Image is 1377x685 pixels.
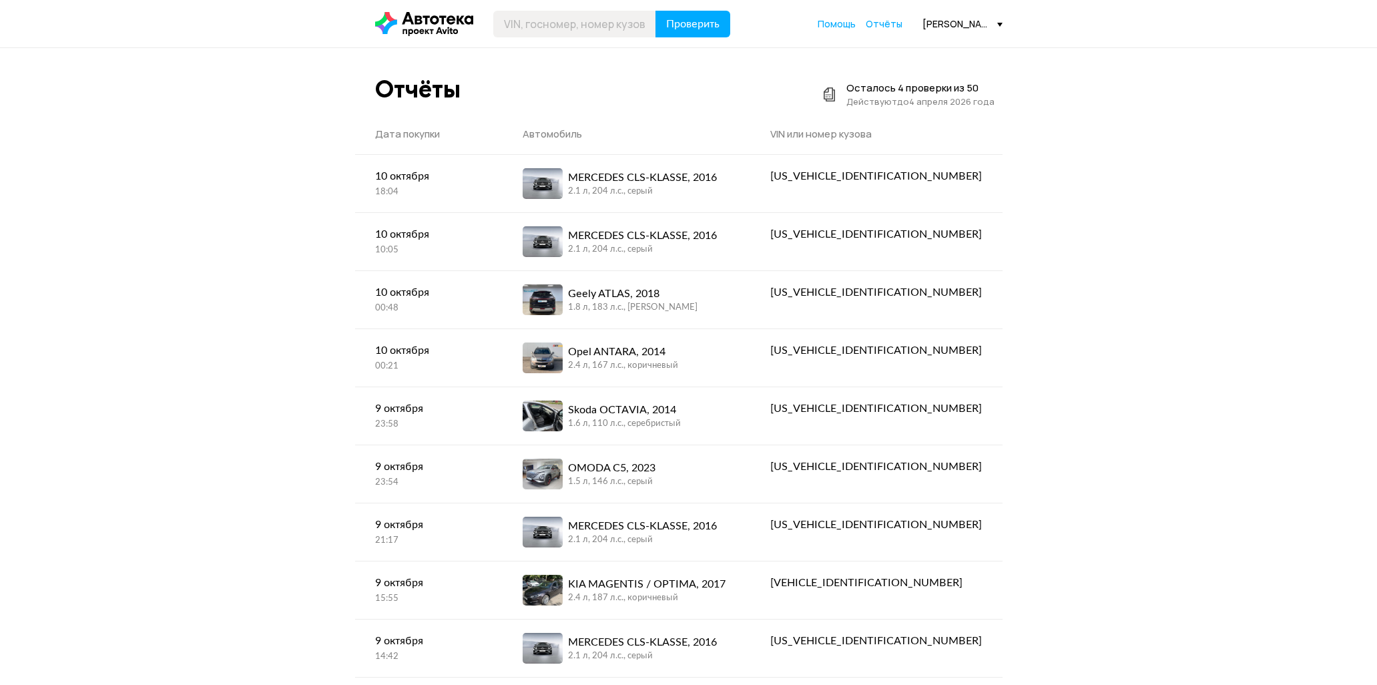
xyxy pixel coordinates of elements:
div: VIN или номер кузова [770,128,982,141]
a: [VEHICLE_IDENTIFICATION_NUMBER] [750,561,1002,604]
a: Skoda OCTAVIA, 20141.6 л, 110 л.c., серебристый [503,387,751,445]
a: 9 октября15:55 [355,561,503,618]
div: 23:54 [375,477,483,489]
span: Отчёты [866,17,902,30]
div: 21:17 [375,535,483,547]
a: Geely ATLAS, 20181.8 л, 183 л.c., [PERSON_NAME] [503,271,751,328]
div: 14:42 [375,651,483,663]
div: [PERSON_NAME][EMAIL_ADDRESS][DOMAIN_NAME] [922,17,1003,30]
a: MERCEDES CLS-KLASSE, 20162.1 л, 204 л.c., серый [503,155,751,212]
a: 10 октября10:05 [355,213,503,270]
div: Дата покупки [375,128,483,141]
div: MERCEDES CLS-KLASSE, 2016 [568,634,717,650]
a: [US_VEHICLE_IDENTIFICATION_NUMBER] [750,155,1002,198]
a: 10 октября18:04 [355,155,503,212]
a: 9 октября23:54 [355,445,503,502]
a: KIA MAGENTIS / OPTIMA, 20172.4 л, 187 л.c., коричневый [503,561,751,619]
div: Skoda OCTAVIA, 2014 [568,402,681,418]
div: [US_VEHICLE_IDENTIFICATION_NUMBER] [770,459,982,475]
div: 10 октября [375,168,483,184]
div: 9 октября [375,517,483,533]
a: Opel ANTARA, 20142.4 л, 167 л.c., коричневый [503,329,751,387]
div: 2.1 л, 204 л.c., серый [568,244,717,256]
div: 10 октября [375,342,483,359]
div: Opel ANTARA, 2014 [568,344,678,360]
div: 2.1 л, 204 л.c., серый [568,650,717,662]
a: 10 октября00:21 [355,329,503,386]
div: 9 октября [375,633,483,649]
div: [US_VEHICLE_IDENTIFICATION_NUMBER] [770,284,982,300]
div: [US_VEHICLE_IDENTIFICATION_NUMBER] [770,342,982,359]
a: [US_VEHICLE_IDENTIFICATION_NUMBER] [750,329,1002,372]
a: MERCEDES CLS-KLASSE, 20162.1 л, 204 л.c., серый [503,213,751,270]
a: 10 октября00:48 [355,271,503,328]
div: 2.1 л, 204 л.c., серый [568,534,717,546]
div: Geely ATLAS, 2018 [568,286,698,302]
a: Помощь [818,17,856,31]
div: 10:05 [375,244,483,256]
div: Автомобиль [523,128,731,141]
span: Помощь [818,17,856,30]
div: [US_VEHICLE_IDENTIFICATION_NUMBER] [770,517,982,533]
div: 00:21 [375,361,483,373]
div: 18:04 [375,186,483,198]
button: Проверить [655,11,730,37]
div: 9 октября [375,459,483,475]
div: 9 октября [375,401,483,417]
a: 9 октября23:58 [355,387,503,444]
a: [US_VEHICLE_IDENTIFICATION_NUMBER] [750,620,1002,662]
a: MERCEDES CLS-KLASSE, 20162.1 л, 204 л.c., серый [503,503,751,561]
a: [US_VEHICLE_IDENTIFICATION_NUMBER] [750,213,1002,256]
a: [US_VEHICLE_IDENTIFICATION_NUMBER] [750,445,1002,488]
div: 2.1 л, 204 л.c., серый [568,186,717,198]
a: Отчёты [866,17,902,31]
div: KIA MAGENTIS / OPTIMA, 2017 [568,576,726,592]
div: 00:48 [375,302,483,314]
input: VIN, госномер, номер кузова [493,11,656,37]
a: [US_VEHICLE_IDENTIFICATION_NUMBER] [750,271,1002,314]
div: MERCEDES CLS-KLASSE, 2016 [568,228,717,244]
a: OMODA C5, 20231.5 л, 146 л.c., серый [503,445,751,503]
div: 10 октября [375,226,483,242]
div: 9 октября [375,575,483,591]
a: [US_VEHICLE_IDENTIFICATION_NUMBER] [750,387,1002,430]
a: MERCEDES CLS-KLASSE, 20162.1 л, 204 л.c., серый [503,620,751,677]
div: 2.4 л, 167 л.c., коричневый [568,360,678,372]
div: [US_VEHICLE_IDENTIFICATION_NUMBER] [770,168,982,184]
div: [US_VEHICLE_IDENTIFICATION_NUMBER] [770,226,982,242]
a: 9 октября21:17 [355,503,503,560]
span: Проверить [666,19,720,29]
div: 15:55 [375,593,483,605]
div: Действуют до 4 апреля 2026 года [846,95,995,108]
div: 2.4 л, 187 л.c., коричневый [568,592,726,604]
a: [US_VEHICLE_IDENTIFICATION_NUMBER] [750,503,1002,546]
div: MERCEDES CLS-KLASSE, 2016 [568,170,717,186]
div: 1.8 л, 183 л.c., [PERSON_NAME] [568,302,698,314]
div: MERCEDES CLS-KLASSE, 2016 [568,518,717,534]
a: 9 октября14:42 [355,620,503,676]
div: [US_VEHICLE_IDENTIFICATION_NUMBER] [770,633,982,649]
div: OMODA C5, 2023 [568,460,655,476]
div: 1.5 л, 146 л.c., серый [568,476,655,488]
div: Отчёты [375,75,461,103]
div: [US_VEHICLE_IDENTIFICATION_NUMBER] [770,401,982,417]
div: 23:58 [375,419,483,431]
div: 10 октября [375,284,483,300]
div: 1.6 л, 110 л.c., серебристый [568,418,681,430]
div: Осталось 4 проверки из 50 [846,81,995,95]
div: [VEHICLE_IDENTIFICATION_NUMBER] [770,575,982,591]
